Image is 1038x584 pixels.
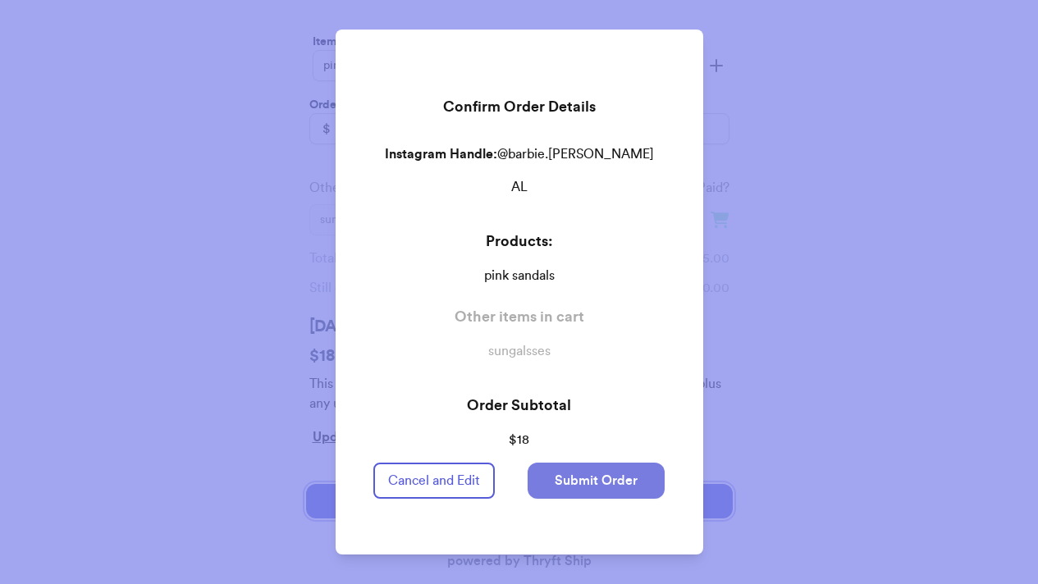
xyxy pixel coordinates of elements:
[528,463,665,499] button: Submit Order
[497,148,654,161] span: @ barbie.[PERSON_NAME]
[373,430,665,449] p: $ 18
[385,148,497,161] span: Instagram Handle:
[373,266,665,285] span: pink sandals
[373,394,665,417] div: Order Subtotal
[373,341,665,361] span: sungalsses
[373,177,665,197] p: AL
[373,305,665,328] div: Other items in cart
[373,82,665,131] div: Confirm Order Details
[373,463,495,499] button: Cancel and Edit
[373,230,665,253] div: Products:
